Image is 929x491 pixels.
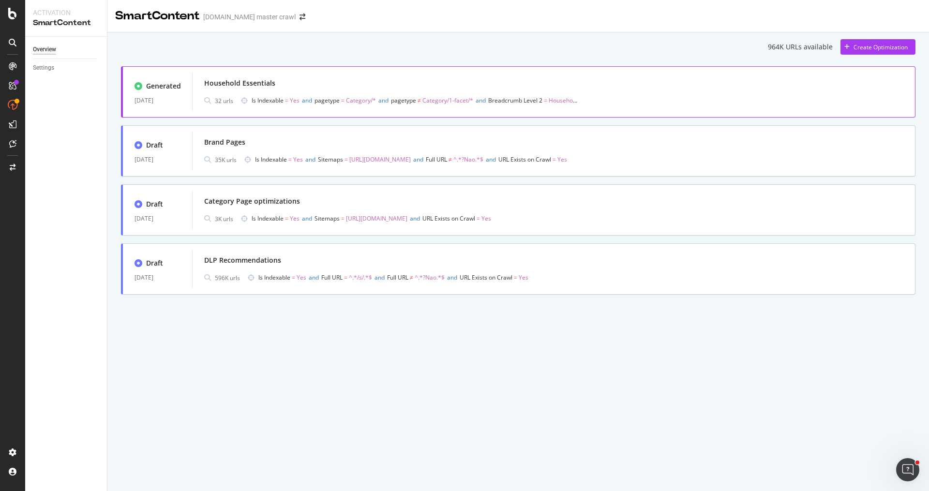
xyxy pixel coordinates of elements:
[449,155,452,164] span: ≠
[33,45,100,55] a: Overview
[413,155,423,164] span: and
[146,81,181,91] div: Generated
[453,155,483,164] span: ^.*?Nao.*$
[285,96,288,104] span: =
[292,273,295,282] span: =
[346,214,407,223] span: [URL][DOMAIN_NAME]
[33,45,56,55] div: Overview
[33,8,99,17] div: Activation
[135,272,180,283] div: [DATE]
[135,213,180,224] div: [DATE]
[204,137,245,147] div: Brand Pages
[422,214,475,223] span: URL Exists on Crawl
[146,258,163,268] div: Draft
[318,155,343,164] span: Sitemaps
[422,96,473,104] span: Category/1-facet/*
[349,155,411,164] span: [URL][DOMAIN_NAME]
[553,155,556,164] span: =
[215,156,237,164] div: 35K urls
[290,96,300,104] span: Yes
[346,96,376,104] span: Category/*
[203,12,296,22] div: [DOMAIN_NAME] master crawl
[135,95,180,106] div: [DATE]
[309,273,319,282] span: and
[290,214,300,223] span: Yes
[460,273,512,282] span: URL Exists on Crawl
[115,8,199,24] div: SmartContent
[293,155,303,164] span: Yes
[854,43,908,51] div: Create Optimization
[840,39,915,55] button: Create Optimization
[544,96,547,104] span: =
[300,14,305,20] div: arrow-right-arrow-left
[315,96,340,104] span: pagetype
[426,155,447,164] span: Full URL
[387,273,408,282] span: Full URL
[519,273,528,282] span: Yes
[410,273,413,282] span: ≠
[321,273,343,282] span: Full URL
[146,199,163,209] div: Draft
[302,96,312,104] span: and
[415,273,445,282] span: ^.*?Nao.*$
[285,214,288,223] span: =
[135,154,180,165] div: [DATE]
[768,42,833,52] div: 964K URLs available
[498,155,551,164] span: URL Exists on Crawl
[204,78,275,88] div: Household Essentials
[33,17,99,29] div: SmartContent
[481,214,491,223] span: Yes
[297,273,306,282] span: Yes
[305,155,315,164] span: and
[258,273,290,282] span: Is Indexable
[476,96,486,104] span: and
[410,214,420,223] span: and
[302,214,312,223] span: and
[315,214,340,223] span: Sitemaps
[252,96,284,104] span: Is Indexable
[33,63,100,73] a: Settings
[252,214,284,223] span: Is Indexable
[204,255,281,265] div: DLP Recommendations
[486,155,496,164] span: and
[341,214,345,223] span: =
[345,155,348,164] span: =
[514,273,517,282] span: =
[255,155,287,164] span: Is Indexable
[288,155,292,164] span: =
[215,215,233,223] div: 3K urls
[378,96,389,104] span: and
[477,214,480,223] span: =
[557,155,567,164] span: Yes
[447,273,457,282] span: and
[375,273,385,282] span: and
[549,96,606,104] span: Household Essentials
[488,96,542,104] span: Breadcrumb Level 2
[33,63,54,73] div: Settings
[215,97,233,105] div: 32 urls
[341,96,345,104] span: =
[146,140,163,150] div: Draft
[391,96,416,104] span: pagetype
[344,273,347,282] span: =
[204,196,300,206] div: Category Page optimizations
[896,458,919,481] iframe: Intercom live chat
[215,274,240,282] div: 596K urls
[418,96,421,104] span: ≠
